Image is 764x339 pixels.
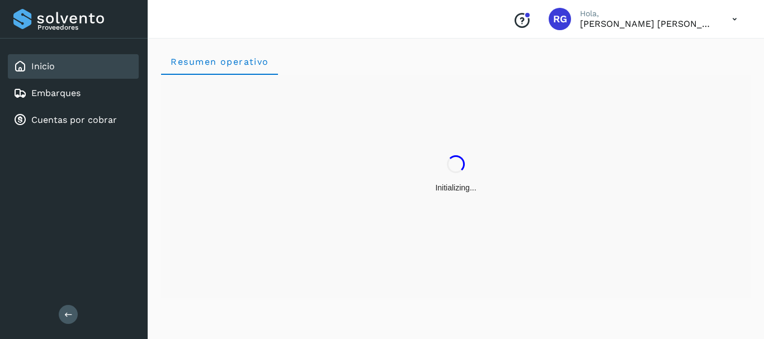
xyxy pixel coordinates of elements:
div: Embarques [8,81,139,106]
p: ROLANDO GAXIOLA PASOS [580,18,714,29]
p: Hola, [580,9,714,18]
div: Inicio [8,54,139,79]
div: Cuentas por cobrar [8,108,139,132]
a: Inicio [31,61,55,71]
span: Resumen operativo [170,56,269,67]
p: Proveedores [37,23,134,31]
a: Cuentas por cobrar [31,114,117,125]
a: Embarques [31,88,81,98]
